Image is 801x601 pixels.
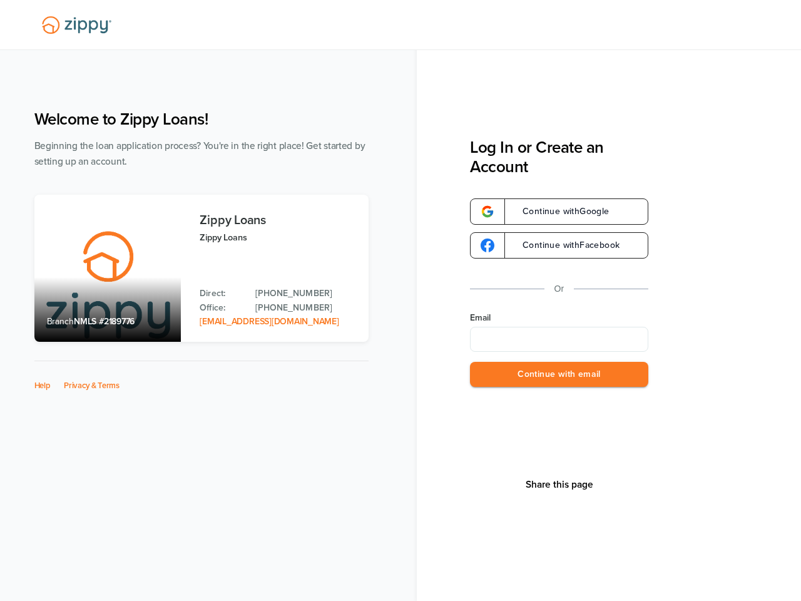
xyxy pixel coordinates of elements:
[470,362,648,388] button: Continue with email
[200,230,355,245] p: Zippy Loans
[200,301,243,315] p: Office:
[34,381,51,391] a: Help
[74,316,135,327] span: NMLS #2189776
[200,316,339,327] a: Email Address: zippyguide@zippymh.com
[255,301,355,315] a: Office Phone: 512-975-2947
[64,381,120,391] a: Privacy & Terms
[34,140,365,167] span: Beginning the loan application process? You're in the right place! Get started by setting up an a...
[510,207,610,216] span: Continue with Google
[34,11,119,39] img: Lender Logo
[470,198,648,225] a: google-logoContinue withGoogle
[481,239,494,252] img: google-logo
[470,138,648,177] h3: Log In or Create an Account
[47,316,74,327] span: Branch
[255,287,355,300] a: Direct Phone: 512-975-2947
[200,287,243,300] p: Direct:
[470,312,648,324] label: Email
[481,205,494,218] img: google-logo
[510,241,620,250] span: Continue with Facebook
[34,110,369,129] h1: Welcome to Zippy Loans!
[554,281,564,297] p: Or
[200,213,355,227] h3: Zippy Loans
[470,232,648,259] a: google-logoContinue withFacebook
[522,478,597,491] button: Share This Page
[470,327,648,352] input: Email Address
